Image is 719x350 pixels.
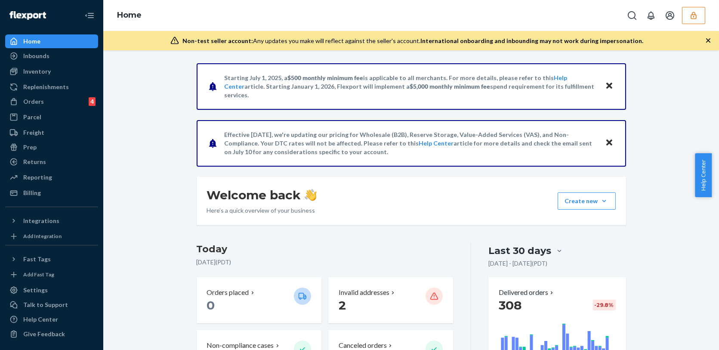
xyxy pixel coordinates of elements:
[5,140,98,154] a: Prep
[23,158,46,166] div: Returns
[5,170,98,184] a: Reporting
[23,189,41,197] div: Billing
[23,52,49,60] div: Inbounds
[488,244,551,257] div: Last 30 days
[5,327,98,341] button: Give Feedback
[110,3,148,28] ol: breadcrumbs
[207,288,249,297] p: Orders placed
[23,330,65,338] div: Give Feedback
[5,186,98,200] a: Billing
[23,286,48,294] div: Settings
[182,37,643,45] div: Any updates you make will reflect against the seller's account.
[5,269,98,280] a: Add Fast Tag
[23,255,51,263] div: Fast Tags
[5,283,98,297] a: Settings
[5,155,98,169] a: Returns
[339,288,389,297] p: Invalid addresses
[410,83,491,90] span: $5,000 monthly minimum fee
[5,95,98,108] a: Orders4
[23,97,44,106] div: Orders
[288,74,364,81] span: $500 monthly minimum fee
[23,113,41,121] div: Parcel
[23,300,68,309] div: Talk to Support
[604,137,615,149] button: Close
[23,315,58,324] div: Help Center
[225,130,597,156] p: Effective [DATE], we're updating our pricing for Wholesale (B2B), Reserve Storage, Value-Added Se...
[5,313,98,326] a: Help Center
[23,173,52,182] div: Reporting
[23,128,44,137] div: Freight
[23,271,54,278] div: Add Fast Tag
[695,153,712,197] button: Help Center
[23,83,69,91] div: Replenishments
[197,242,454,256] h3: Today
[117,10,142,20] a: Home
[604,80,615,93] button: Close
[5,80,98,94] a: Replenishments
[558,192,616,210] button: Create new
[661,7,679,24] button: Open account menu
[197,277,321,323] button: Orders placed 0
[339,298,346,313] span: 2
[23,143,37,152] div: Prep
[81,7,98,24] button: Close Navigation
[23,37,40,46] div: Home
[182,37,253,44] span: Non-test seller account:
[419,139,454,147] a: Help Center
[23,67,51,76] div: Inventory
[623,7,641,24] button: Open Search Box
[488,259,547,268] p: [DATE] - [DATE] ( PDT )
[225,74,597,99] p: Starting July 1, 2025, a is applicable to all merchants. For more details, please refer to this a...
[5,231,98,242] a: Add Integration
[5,65,98,78] a: Inventory
[420,37,643,44] span: International onboarding and inbounding may not work during impersonation.
[5,214,98,228] button: Integrations
[305,189,317,201] img: hand-wave emoji
[5,34,98,48] a: Home
[23,217,59,225] div: Integrations
[642,7,660,24] button: Open notifications
[5,126,98,139] a: Freight
[197,258,454,266] p: [DATE] ( PDT )
[328,277,453,323] button: Invalid addresses 2
[23,232,62,240] div: Add Integration
[5,298,98,312] a: Talk to Support
[89,97,96,106] div: 4
[499,298,522,313] span: 308
[207,187,317,203] h1: Welcome back
[9,11,46,20] img: Flexport logo
[5,252,98,266] button: Fast Tags
[207,298,215,313] span: 0
[499,288,555,297] button: Delivered orders
[5,110,98,124] a: Parcel
[593,300,616,310] div: -29.8 %
[207,206,317,215] p: Here’s a quick overview of your business
[5,49,98,63] a: Inbounds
